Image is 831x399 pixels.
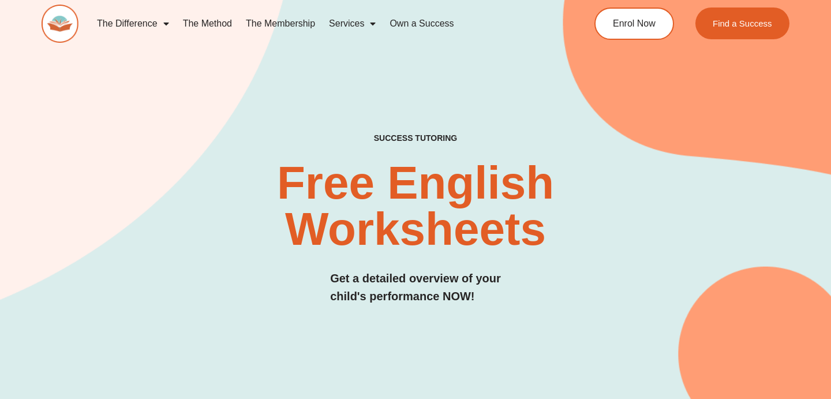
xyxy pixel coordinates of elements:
[383,10,461,37] a: Own a Success
[239,10,322,37] a: The Membership
[90,10,176,37] a: The Difference
[330,270,501,305] h3: Get a detailed overview of your child's performance NOW!
[613,19,656,28] span: Enrol Now
[90,10,552,37] nav: Menu
[305,133,526,143] h4: SUCCESS TUTORING​
[594,8,674,40] a: Enrol Now
[169,160,662,252] h2: Free English Worksheets​
[695,8,789,39] a: Find a Success
[713,19,772,28] span: Find a Success
[176,10,239,37] a: The Method
[322,10,383,37] a: Services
